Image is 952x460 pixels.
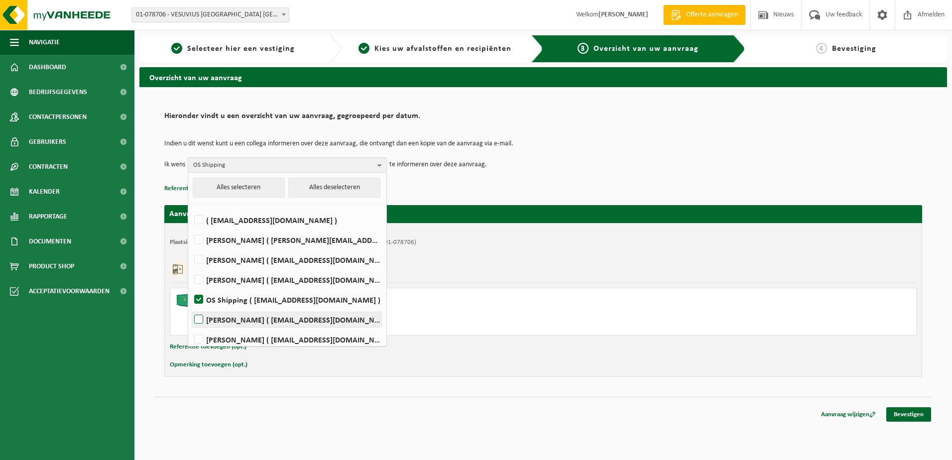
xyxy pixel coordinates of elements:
button: Opmerking toevoegen (opt.) [170,358,247,371]
span: Product Shop [29,254,74,279]
a: 2Kies uw afvalstoffen en recipiënten [347,43,524,55]
h2: Hieronder vindt u een overzicht van uw aanvraag, gegroepeerd per datum. [164,112,922,125]
span: Contactpersonen [29,105,87,129]
span: 3 [578,43,589,54]
label: ( [EMAIL_ADDRESS][DOMAIN_NAME] ) [192,213,381,228]
label: OS Shipping ( [EMAIL_ADDRESS][DOMAIN_NAME] ) [192,292,381,307]
span: Navigatie [29,30,60,55]
div: Ophalen en plaatsen lege container [215,309,583,317]
span: Bevestiging [832,45,876,53]
label: [PERSON_NAME] ( [PERSON_NAME][EMAIL_ADDRESS][DOMAIN_NAME] ) [192,232,381,247]
button: OS Shipping [188,157,387,172]
span: 2 [358,43,369,54]
span: 1 [171,43,182,54]
span: 01-078706 - VESUVIUS BELGIUM NV - OOSTENDE [132,8,289,22]
p: Indien u dit wenst kunt u een collega informeren over deze aanvraag, die ontvangt dan een kopie v... [164,140,922,147]
span: Gebruikers [29,129,66,154]
img: HK-XC-40-GN-00.png [175,293,205,308]
span: Overzicht van uw aanvraag [594,45,699,53]
span: OS Shipping [193,158,373,173]
span: Selecteer hier een vestiging [187,45,295,53]
h2: Overzicht van uw aanvraag [139,67,947,87]
a: Bevestigen [886,407,931,422]
span: Dashboard [29,55,66,80]
label: [PERSON_NAME] ( [EMAIL_ADDRESS][DOMAIN_NAME] ) [192,272,381,287]
button: Referentie toevoegen (opt.) [170,341,246,353]
div: Aantal: 1 [215,322,583,330]
span: 4 [816,43,827,54]
a: Offerte aanvragen [663,5,745,25]
span: 01-078706 - VESUVIUS BELGIUM NV - OOSTENDE [131,7,289,22]
span: Kalender [29,179,60,204]
span: Bedrijfsgegevens [29,80,87,105]
span: Offerte aanvragen [684,10,740,20]
button: Referentie toevoegen (opt.) [164,182,241,195]
strong: Plaatsingsadres: [170,239,213,245]
span: Contracten [29,154,68,179]
p: Ik wens [164,157,185,172]
p: te informeren over deze aanvraag. [389,157,487,172]
label: [PERSON_NAME] ( [EMAIL_ADDRESS][DOMAIN_NAME] ) [192,332,381,347]
button: Alles deselecteren [288,178,380,198]
label: [PERSON_NAME] ( [EMAIL_ADDRESS][DOMAIN_NAME] ) [192,312,381,327]
button: Alles selecteren [193,178,285,198]
span: Rapportage [29,204,67,229]
a: 1Selecteer hier een vestiging [144,43,322,55]
strong: Aanvraag voor [DATE] [169,210,244,218]
label: [PERSON_NAME] ( [EMAIL_ADDRESS][DOMAIN_NAME] ) [192,252,381,267]
a: Aanvraag wijzigen [814,407,883,422]
span: Acceptatievoorwaarden [29,279,110,304]
strong: [PERSON_NAME] [598,11,648,18]
span: Documenten [29,229,71,254]
span: Kies uw afvalstoffen en recipiënten [374,45,511,53]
